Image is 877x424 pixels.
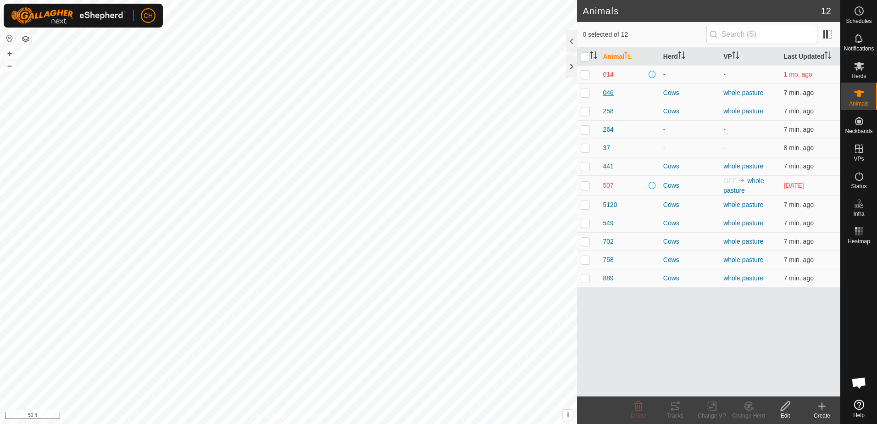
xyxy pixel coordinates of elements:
app-display-virtual-paddock-transition: - [723,144,726,151]
div: - [663,70,716,79]
div: Cows [663,106,716,116]
span: Neckbands [845,128,872,134]
span: Help [853,413,865,418]
div: Cows [663,181,716,190]
th: Animal [599,48,659,66]
span: Animals [849,101,869,106]
span: 702 [603,237,613,246]
span: Oct 2, 2025, 8:47 AM [784,107,814,115]
a: whole pasture [723,177,764,194]
button: – [4,60,15,71]
span: 549 [603,218,613,228]
div: Edit [767,412,804,420]
div: - [663,143,716,153]
span: CH [144,11,153,21]
span: 758 [603,255,613,265]
span: 5120 [603,200,617,210]
span: Oct 2, 2025, 8:47 AM [784,144,814,151]
span: Oct 2, 2025, 8:47 AM [784,126,814,133]
span: 0 selected of 12 [583,30,706,39]
div: Cows [663,162,716,171]
p-sorticon: Activate to sort [824,53,832,60]
span: 507 [603,181,613,190]
button: i [563,410,573,420]
div: Cows [663,218,716,228]
span: Heatmap [848,239,870,244]
span: Oct 2, 2025, 8:47 AM [784,89,814,96]
p-sorticon: Activate to sort [732,53,739,60]
span: Oct 2, 2025, 8:47 AM [784,256,814,263]
span: VPs [854,156,864,162]
a: whole pasture [723,238,763,245]
a: whole pasture [723,219,763,227]
input: Search (S) [706,25,817,44]
span: Oct 2, 2025, 8:47 AM [784,162,814,170]
div: Create [804,412,840,420]
div: - [663,125,716,134]
img: Gallagher Logo [11,7,126,24]
span: Schedules [846,18,871,24]
span: OFF [723,177,736,184]
span: Oct 2, 2025, 8:47 AM [784,219,814,227]
span: Oct 2, 2025, 8:47 AM [784,238,814,245]
span: Sep 16, 2025, 2:17 PM [784,182,804,189]
a: Privacy Policy [252,412,287,420]
a: whole pasture [723,89,763,96]
app-display-virtual-paddock-transition: - [723,126,726,133]
app-display-virtual-paddock-transition: - [723,71,726,78]
button: Map Layers [20,33,31,45]
th: Last Updated [780,48,840,66]
div: Cows [663,237,716,246]
a: whole pasture [723,274,763,282]
span: 441 [603,162,613,171]
a: Help [841,396,877,422]
a: whole pasture [723,256,763,263]
div: Change Herd [730,412,767,420]
a: Contact Us [298,412,325,420]
button: + [4,48,15,59]
th: VP [720,48,780,66]
span: 12 [821,4,831,18]
span: 258 [603,106,613,116]
a: whole pasture [723,107,763,115]
button: Reset Map [4,33,15,44]
span: Aug 9, 2025, 9:17 PM [784,71,812,78]
p-sorticon: Activate to sort [624,53,632,60]
span: i [567,411,569,418]
th: Herd [660,48,720,66]
span: 889 [603,273,613,283]
a: whole pasture [723,201,763,208]
span: 264 [603,125,613,134]
h2: Animals [583,6,821,17]
div: Cows [663,200,716,210]
span: 014 [603,70,613,79]
div: Cows [663,255,716,265]
p-sorticon: Activate to sort [590,53,597,60]
div: Cows [663,273,716,283]
span: Infra [853,211,864,217]
span: Oct 2, 2025, 8:47 AM [784,201,814,208]
span: 046 [603,88,613,98]
span: Herds [851,73,866,79]
div: Cows [663,88,716,98]
a: whole pasture [723,162,763,170]
div: Tracks [657,412,694,420]
span: Status [851,184,866,189]
img: to [738,177,745,184]
span: Oct 2, 2025, 8:47 AM [784,274,814,282]
div: Open chat [845,369,873,396]
div: Change VP [694,412,730,420]
p-sorticon: Activate to sort [678,53,685,60]
span: Delete [631,413,647,419]
span: Notifications [844,46,874,51]
span: 37 [603,143,610,153]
